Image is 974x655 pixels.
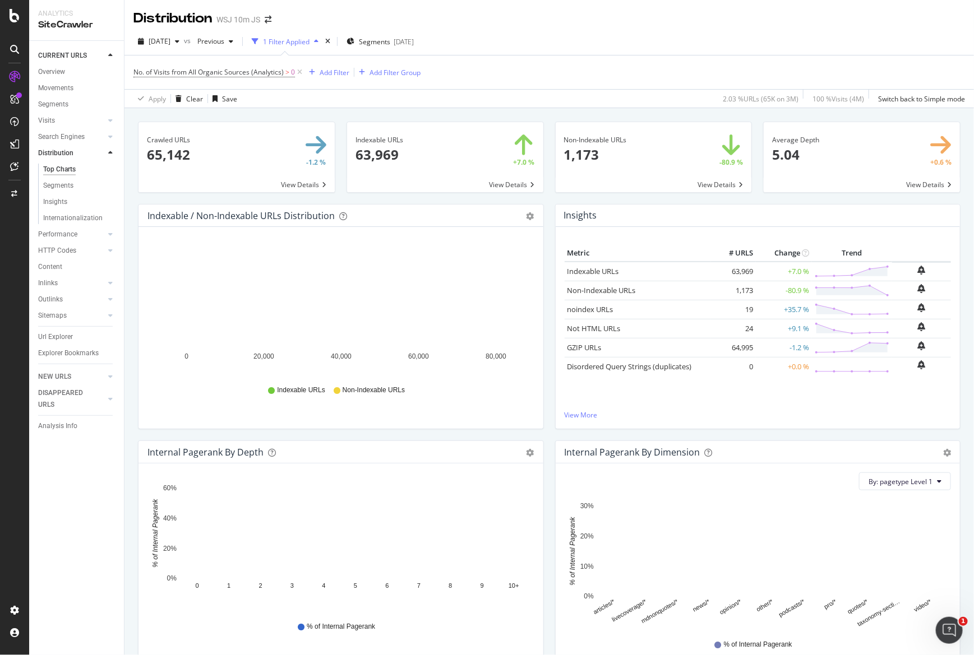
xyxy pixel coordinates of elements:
[307,622,375,631] span: % of Internal Pagerank
[869,477,933,486] span: By: pagetype Level 1
[38,294,105,305] a: Outlinks
[147,447,264,458] div: Internal Pagerank by Depth
[812,245,892,262] th: Trend
[38,66,116,78] a: Overview
[167,575,177,583] text: 0%
[38,99,116,110] a: Segments
[43,212,103,224] div: Internationalization
[567,342,602,352] a: GZIP URLs
[343,385,405,395] span: Non-Indexable URLs
[227,583,230,589] text: 1
[151,499,159,568] text: % of Internal Pagerank
[163,515,177,523] text: 40%
[133,67,284,77] span: No. of Visits from All Organic Sources (Analytics)
[756,300,812,319] td: +35.7 %
[196,583,199,589] text: 0
[486,352,506,360] text: 80,000
[370,68,421,77] div: Add Filter Group
[277,385,325,395] span: Indexable URLs
[38,420,77,432] div: Analysis Info
[691,598,711,613] text: news/*
[408,352,429,360] text: 60,000
[567,285,636,295] a: Non-Indexable URLs
[918,360,926,369] div: bell-plus
[149,36,170,46] span: 2025 Oct. 4th
[38,277,105,289] a: Inlinks
[756,262,812,281] td: +7.0 %
[265,16,271,24] div: arrow-right-arrow-left
[38,131,105,143] a: Search Engines
[38,50,105,62] a: CURRENT URLS
[481,583,484,589] text: 9
[569,517,576,586] text: % of Internal Pagerank
[147,245,535,375] div: A chart.
[718,598,743,616] text: opinion/*
[567,361,692,371] a: Disordered Query Strings (duplicates)
[959,617,968,626] span: 1
[43,164,116,175] a: Top Charts
[565,499,952,629] svg: A chart.
[38,371,105,383] a: NEW URLS
[133,90,166,108] button: Apply
[38,245,105,257] a: HTTP Codes
[756,281,812,300] td: -80.9 %
[565,410,952,420] a: View More
[723,94,798,104] div: 2.03 % URLs ( 65K on 3M )
[38,331,73,343] div: Url Explorer
[331,352,352,360] text: 40,000
[874,90,965,108] button: Switch back to Simple mode
[580,503,593,510] text: 30%
[394,37,414,47] div: [DATE]
[38,18,115,31] div: SiteCrawler
[291,64,295,80] span: 0
[259,583,262,589] text: 2
[756,245,812,262] th: Change
[38,387,95,411] div: DISAPPEARED URLS
[38,310,67,322] div: Sitemaps
[777,598,806,618] text: podcasts/*
[253,352,274,360] text: 20,000
[147,210,335,221] div: Indexable / Non-Indexable URLs Distribution
[163,485,177,493] text: 60%
[186,94,203,104] div: Clear
[38,331,116,343] a: Url Explorer
[846,598,870,615] text: quotes/*
[564,208,597,223] h4: Insights
[711,262,756,281] td: 63,969
[38,277,58,289] div: Inlinks
[285,67,289,77] span: >
[38,131,85,143] div: Search Engines
[38,261,62,273] div: Content
[38,66,65,78] div: Overview
[640,598,680,625] text: mdnonquotes/*
[342,32,418,50] button: Segments[DATE]
[320,68,349,77] div: Add Filter
[509,583,519,589] text: 10+
[417,583,421,589] text: 7
[567,266,619,276] a: Indexable URLs
[756,357,812,376] td: +0.0 %
[38,245,76,257] div: HTTP Codes
[611,598,648,623] text: livecoverage/*
[193,36,224,46] span: Previous
[711,319,756,338] td: 24
[43,196,116,208] a: Insights
[147,481,535,611] div: A chart.
[38,82,73,94] div: Movements
[193,32,238,50] button: Previous
[724,640,792,649] span: % of Internal Pagerank
[38,420,116,432] a: Analysis Info
[859,472,951,490] button: By: pagetype Level 1
[133,32,184,50] button: [DATE]
[38,115,55,127] div: Visits
[565,245,712,262] th: Metric
[567,304,613,314] a: noindex URLs
[385,583,389,589] text: 6
[580,533,593,541] text: 20%
[359,37,390,47] span: Segments
[527,449,534,457] div: gear
[304,66,349,79] button: Add Filter
[813,94,864,104] div: 100 % Visits ( 4M )
[322,583,325,589] text: 4
[43,196,67,208] div: Insights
